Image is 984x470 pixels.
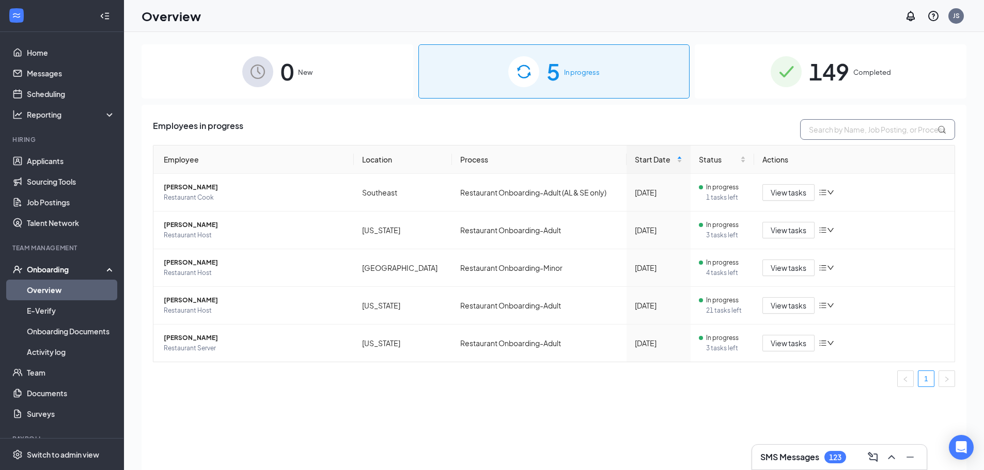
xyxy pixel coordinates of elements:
span: 3 tasks left [706,230,746,240]
button: right [939,370,955,387]
th: Process [452,145,626,174]
span: Restaurant Cook [164,192,346,203]
svg: Notifications [904,10,917,22]
span: bars [819,301,827,310]
a: Sourcing Tools [27,171,115,192]
li: Previous Page [897,370,914,387]
div: [DATE] [635,262,682,273]
span: In progress [706,295,739,305]
button: View tasks [762,297,815,314]
span: [PERSON_NAME] [164,257,346,268]
span: [PERSON_NAME] [164,295,346,305]
a: Home [27,42,115,63]
span: View tasks [771,337,806,349]
td: Restaurant Onboarding-Adult [452,325,626,362]
span: down [827,302,834,309]
span: [PERSON_NAME] [164,182,346,192]
span: View tasks [771,187,806,198]
span: left [902,376,909,382]
span: 3 tasks left [706,343,746,353]
input: Search by Name, Job Posting, or Process [800,119,955,140]
a: Team [27,362,115,383]
a: Activity log [27,342,115,362]
div: Team Management [12,244,113,252]
span: down [827,189,834,196]
td: Restaurant Onboarding-Adult [452,212,626,249]
span: 5 [546,54,560,89]
span: [PERSON_NAME] [164,333,346,343]
button: ComposeMessage [865,449,881,465]
a: Surveys [27,403,115,424]
span: In progress [706,182,739,192]
span: bars [819,188,827,197]
td: Restaurant Onboarding-Adult (AL & SE only) [452,174,626,212]
div: [DATE] [635,224,682,236]
span: Restaurant Host [164,268,346,278]
div: [DATE] [635,187,682,198]
span: 0 [280,54,294,89]
span: In progress [706,333,739,343]
div: Switch to admin view [27,449,99,460]
svg: ComposeMessage [867,451,879,463]
a: Messages [27,63,115,84]
th: Actions [754,145,955,174]
td: [US_STATE] [354,212,452,249]
span: 1 tasks left [706,192,746,203]
div: 123 [829,453,841,462]
span: In progress [564,67,600,77]
svg: Analysis [12,109,23,120]
svg: UserCheck [12,264,23,274]
svg: ChevronUp [885,451,898,463]
button: View tasks [762,335,815,351]
th: Location [354,145,452,174]
div: Payroll [12,434,113,443]
th: Employee [153,145,354,174]
button: ChevronUp [883,449,900,465]
span: bars [819,339,827,347]
a: Documents [27,383,115,403]
span: In progress [706,257,739,268]
span: 21 tasks left [706,305,746,316]
span: down [827,339,834,347]
div: Reporting [27,109,116,120]
h3: SMS Messages [760,451,819,463]
svg: Settings [12,449,23,460]
th: Status [691,145,754,174]
div: [DATE] [635,300,682,311]
h1: Overview [142,7,201,25]
div: Open Intercom Messenger [949,435,974,460]
a: Job Postings [27,192,115,213]
div: JS [953,11,960,20]
svg: Minimize [904,451,916,463]
a: Applicants [27,151,115,171]
span: down [827,226,834,234]
span: down [827,264,834,271]
div: Onboarding [27,264,106,274]
button: left [897,370,914,387]
td: [US_STATE] [354,325,452,362]
a: Scheduling [27,84,115,104]
span: bars [819,264,827,272]
span: New [298,67,313,77]
span: Start Date [635,154,675,165]
button: View tasks [762,222,815,238]
td: Restaurant Onboarding-Adult [452,287,626,325]
span: View tasks [771,224,806,236]
li: Next Page [939,370,955,387]
span: View tasks [771,262,806,273]
span: right [944,376,950,382]
a: Overview [27,280,115,300]
td: Southeast [354,174,452,212]
li: 1 [918,370,934,387]
span: Restaurant Server [164,343,346,353]
span: bars [819,226,827,234]
a: E-Verify [27,300,115,321]
td: Restaurant Onboarding-Minor [452,249,626,287]
span: In progress [706,220,739,230]
span: 4 tasks left [706,268,746,278]
span: Restaurant Host [164,305,346,316]
div: [DATE] [635,337,682,349]
span: View tasks [771,300,806,311]
a: Talent Network [27,213,115,233]
span: Employees in progress [153,119,243,140]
